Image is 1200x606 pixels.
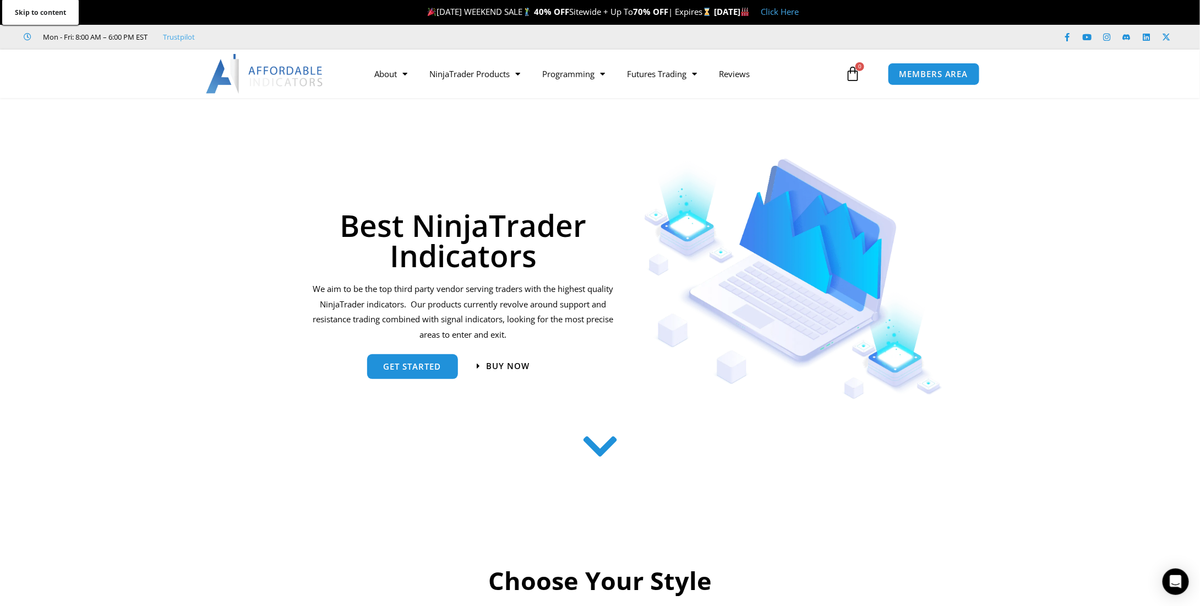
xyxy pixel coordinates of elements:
a: Reviews [708,61,761,86]
img: LogoAI | Affordable Indicators – NinjaTrader [206,54,324,94]
span: 0 [855,62,864,71]
h2: Choose Your Style [256,565,944,597]
img: 🏭 [741,8,749,16]
strong: 70% OFF [633,6,668,17]
img: 🏌️‍♂️ [523,8,531,16]
a: Trustpilot [163,30,195,44]
img: ⌛ [703,8,711,16]
nav: Menu [363,61,842,86]
span: [DATE] WEEKEND SALE Sitewide + Up To | Expires [425,6,714,17]
span: Mon - Fri: 8:00 AM – 6:00 PM EST [41,30,148,44]
a: Futures Trading [616,61,708,86]
span: Buy now [487,362,530,370]
p: We aim to be the top third party vendor serving traders with the highest quality NinjaTrader indi... [311,282,615,343]
a: Programming [531,61,616,86]
a: 0 [828,58,877,90]
a: MEMBERS AREA [888,63,980,85]
a: Buy now [477,362,530,370]
strong: [DATE] [714,6,750,17]
strong: 40% OFF [534,6,569,17]
img: 🎉 [428,8,436,16]
a: Click Here [761,6,799,17]
h1: Best NinjaTrader Indicators [311,210,615,270]
a: NinjaTrader Products [418,61,531,86]
span: get started [384,362,441,371]
div: Open Intercom Messenger [1163,569,1189,595]
a: get started [367,354,458,379]
img: Indicators 1 | Affordable Indicators – NinjaTrader [644,159,943,399]
a: About [363,61,418,86]
span: MEMBERS AREA [899,70,968,78]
